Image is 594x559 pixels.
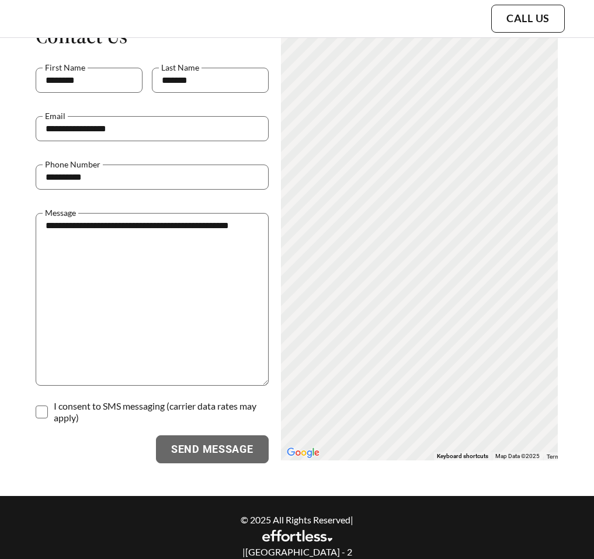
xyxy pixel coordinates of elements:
[54,400,269,424] span: I consent to SMS messaging (carrier data rates may apply)
[437,452,488,460] button: Keyboard shortcuts
[547,453,562,460] a: Terms (opens in new tab)
[506,12,550,25] a: Call Us
[284,445,322,460] img: Google
[78,546,516,557] p: | [GEOGRAPHIC_DATA] - 2
[78,514,516,525] p: © 2025 All Rights Reserved |
[156,435,269,463] button: Send Message
[491,5,565,33] button: Call Us
[36,23,269,49] h1: Contact Us
[262,530,332,541] img: EA Logo
[284,445,322,460] a: Open this area in Google Maps (opens a new window)
[495,453,540,459] span: Map Data ©2025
